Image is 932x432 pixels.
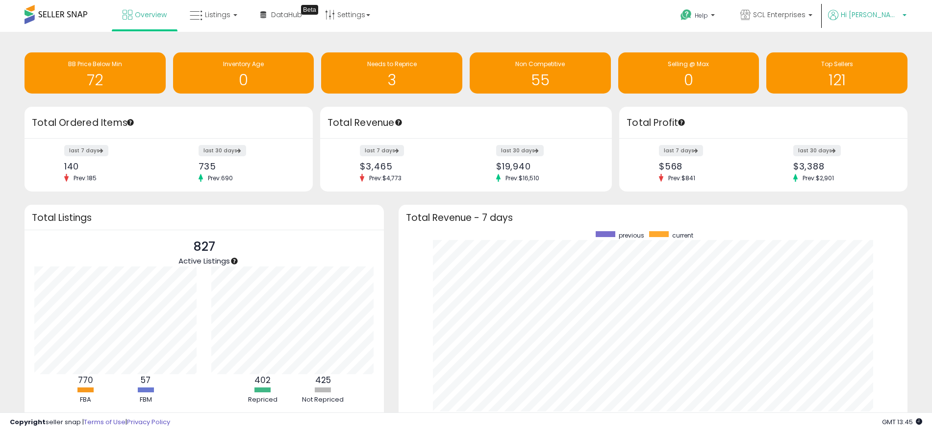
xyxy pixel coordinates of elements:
[68,60,122,68] span: BB Price Below Min
[178,238,230,256] p: 827
[470,52,611,94] a: Non Competitive 55
[659,161,756,171] div: $568
[294,395,353,405] div: Not Repriced
[141,374,151,386] b: 57
[680,9,692,21] i: Get Help
[619,231,644,240] span: previous
[178,256,230,266] span: Active Listings
[178,72,309,88] h1: 0
[126,118,135,127] div: Tooltip anchor
[69,174,101,182] span: Prev: 185
[821,60,853,68] span: Top Sellers
[677,118,686,127] div: Tooltip anchor
[360,161,458,171] div: $3,465
[663,174,700,182] span: Prev: $841
[766,52,907,94] a: Top Sellers 121
[793,145,841,156] label: last 30 days
[116,395,175,405] div: FBM
[364,174,406,182] span: Prev: $4,773
[672,231,693,240] span: current
[135,10,167,20] span: Overview
[10,417,46,427] strong: Copyright
[223,60,264,68] span: Inventory Age
[173,52,314,94] a: Inventory Age 0
[78,374,93,386] b: 770
[618,52,759,94] a: Selling @ Max 0
[321,52,462,94] a: Needs to Reprice 3
[64,161,161,171] div: 140
[25,52,166,94] a: BB Price Below Min 72
[623,72,755,88] h1: 0
[301,5,318,15] div: Tooltip anchor
[515,60,565,68] span: Non Competitive
[753,10,806,20] span: SCL Enterprises
[475,72,606,88] h1: 55
[32,214,377,221] h3: Total Listings
[230,257,239,265] div: Tooltip anchor
[496,161,595,171] div: $19,940
[360,145,404,156] label: last 7 days
[841,10,900,20] span: Hi [PERSON_NAME]
[828,10,907,32] a: Hi [PERSON_NAME]
[673,1,725,32] a: Help
[199,161,296,171] div: 735
[199,145,246,156] label: last 30 days
[56,395,115,405] div: FBA
[695,11,708,20] span: Help
[64,145,108,156] label: last 7 days
[882,417,922,427] span: 2025-08-14 13:45 GMT
[627,116,900,130] h3: Total Profit
[406,214,900,221] h3: Total Revenue - 7 days
[10,418,170,427] div: seller snap | |
[501,174,544,182] span: Prev: $16,510
[254,374,271,386] b: 402
[32,116,305,130] h3: Total Ordered Items
[326,72,457,88] h1: 3
[793,161,890,171] div: $3,388
[205,10,230,20] span: Listings
[127,417,170,427] a: Privacy Policy
[798,174,839,182] span: Prev: $2,901
[394,118,403,127] div: Tooltip anchor
[315,374,331,386] b: 425
[29,72,161,88] h1: 72
[668,60,709,68] span: Selling @ Max
[233,395,292,405] div: Repriced
[659,145,703,156] label: last 7 days
[327,116,605,130] h3: Total Revenue
[367,60,417,68] span: Needs to Reprice
[771,72,903,88] h1: 121
[203,174,238,182] span: Prev: 690
[271,10,302,20] span: DataHub
[84,417,126,427] a: Terms of Use
[496,145,544,156] label: last 30 days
